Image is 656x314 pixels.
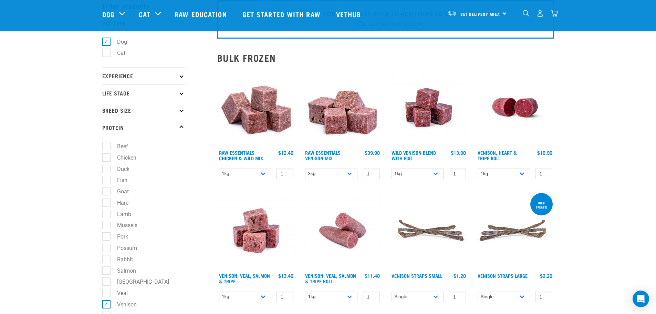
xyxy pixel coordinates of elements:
a: Venison, Veal, Salmon & Tripe [219,274,270,282]
div: $11.40 [365,273,380,278]
img: Raw Essentials Venison Heart & Tripe Hypoallergenic Raw Pet Food Bulk Roll Unwrapped [476,69,554,147]
label: Hare [106,199,131,207]
a: Wild Venison Blend with Egg [392,151,436,159]
p: Experience [102,67,185,84]
label: Beef [106,142,131,151]
label: Fish [106,176,130,184]
div: BULK TREATS! [530,198,553,212]
input: 1 [535,292,552,302]
label: Salmon [106,266,139,275]
label: [GEOGRAPHIC_DATA] [106,277,172,286]
h2: Bulk Frozen [217,52,554,63]
div: $10.90 [537,150,552,155]
img: home-icon-1@2x.png [523,10,529,17]
img: home-icon@2x.png [551,10,558,17]
label: Rabbit [106,255,136,264]
p: Protein [102,119,185,136]
a: Venison, Veal, Salmon & Tripe Roll [305,274,356,282]
input: 1 [535,169,552,179]
a: Get started with Raw [236,0,329,28]
a: Cat [139,9,150,19]
img: Venison Egg 1616 [390,69,468,147]
input: 1 [449,292,466,302]
label: Dog [106,38,130,46]
p: Life Stage [102,84,185,102]
div: $13.90 [451,150,466,155]
a: Vethub [329,0,370,28]
input: 1 [449,169,466,179]
img: Pile Of Cubed Chicken Wild Meat Mix [217,69,295,147]
a: Venison Straps Small [392,274,442,277]
label: Chicken [106,153,139,162]
p: Breed Size [102,102,185,119]
a: Venison Straps Large [478,274,528,277]
a: Venison, Heart & Tripe Roll [478,151,517,159]
img: user.png [537,10,544,17]
label: Mussels [106,221,140,230]
input: 1 [363,292,380,302]
label: Cat [106,49,128,57]
img: Venison Veal Salmon Tripe 1621 [217,192,295,270]
label: Pork [106,232,131,241]
a: Raw Essentials Chicken & Wild Mix [219,151,263,159]
label: Lamb [106,210,134,219]
label: Veal [106,289,131,297]
a: Raw Essentials Venison Mix [305,151,341,159]
div: $2.20 [540,273,552,278]
span: Set Delivery Area [460,13,500,15]
label: Duck [106,165,132,173]
label: Goat [106,187,132,196]
div: $13.40 [278,273,293,278]
img: 1113 RE Venison Mix 01 [303,69,382,147]
input: 1 [276,169,293,179]
label: Possum [106,244,140,252]
input: 1 [363,169,380,179]
div: $39.90 [365,150,380,155]
img: Stack of 3 Venison Straps Treats for Pets [476,192,554,270]
a: Raw Education [168,0,235,28]
img: van-moving.png [448,10,457,16]
input: 1 [276,292,293,302]
img: Venison Straps [390,192,468,270]
img: Venison Veal Salmon Tripe 1651 [303,192,382,270]
div: $12.40 [278,150,293,155]
div: $1.20 [454,273,466,278]
a: Dog [102,9,115,19]
label: Venison [106,300,139,309]
div: Open Intercom Messenger [633,291,649,307]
